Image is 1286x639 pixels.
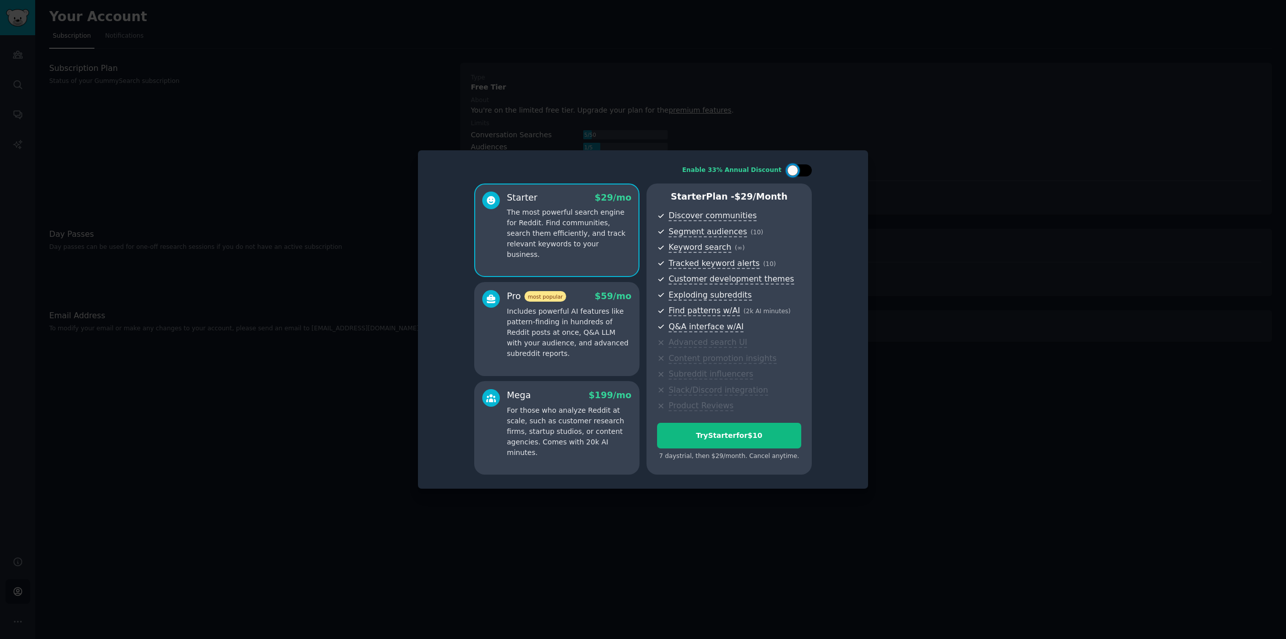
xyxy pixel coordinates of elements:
div: 7 days trial, then $ 29 /month . Cancel anytime. [657,452,801,461]
span: ( ∞ ) [735,244,745,251]
span: Tracked keyword alerts [669,258,760,269]
div: Pro [507,290,566,303]
span: $ 199 /mo [589,390,631,400]
span: $ 59 /mo [595,291,631,301]
span: Keyword search [669,242,731,253]
span: $ 29 /month [734,192,788,202]
span: Subreddit influencers [669,369,753,380]
span: Customer development themes [669,274,794,285]
div: Starter [507,192,538,204]
p: Starter Plan - [657,191,801,203]
div: Enable 33% Annual Discount [682,166,782,175]
span: ( 2k AI minutes ) [743,308,791,315]
span: Slack/Discord integration [669,385,768,396]
span: ( 10 ) [751,229,763,236]
span: Find patterns w/AI [669,306,740,316]
p: Includes powerful AI features like pattern-finding in hundreds of Reddit posts at once, Q&A LLM w... [507,306,631,359]
span: $ 29 /mo [595,193,631,203]
span: Product Reviews [669,401,733,411]
span: ( 10 ) [763,260,776,267]
span: Content promotion insights [669,353,777,364]
span: most popular [524,291,567,302]
span: Q&A interface w/AI [669,322,743,332]
div: Try Starter for $10 [658,430,801,441]
span: Segment audiences [669,227,747,237]
button: TryStarterfor$10 [657,423,801,448]
span: Exploding subreddits [669,290,752,301]
div: Mega [507,389,531,402]
p: The most powerful search engine for Reddit. Find communities, search them efficiently, and track ... [507,207,631,260]
span: Discover communities [669,211,757,221]
span: Advanced search UI [669,337,747,348]
p: For those who analyze Reddit at scale, such as customer research firms, startup studios, or conte... [507,405,631,458]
